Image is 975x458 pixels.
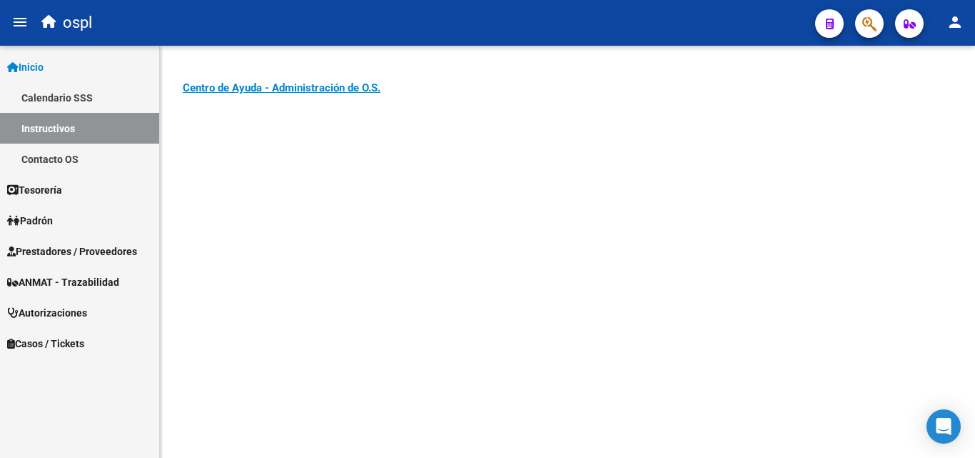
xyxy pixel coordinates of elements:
[11,14,29,31] mat-icon: menu
[183,81,380,94] a: Centro de Ayuda - Administración de O.S.
[7,305,87,321] span: Autorizaciones
[926,409,961,444] div: Open Intercom Messenger
[7,244,137,259] span: Prestadores / Proveedores
[7,59,44,75] span: Inicio
[7,336,84,352] span: Casos / Tickets
[7,274,119,290] span: ANMAT - Trazabilidad
[7,213,53,229] span: Padrón
[7,182,62,198] span: Tesorería
[63,7,92,39] span: ospl
[946,14,964,31] mat-icon: person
